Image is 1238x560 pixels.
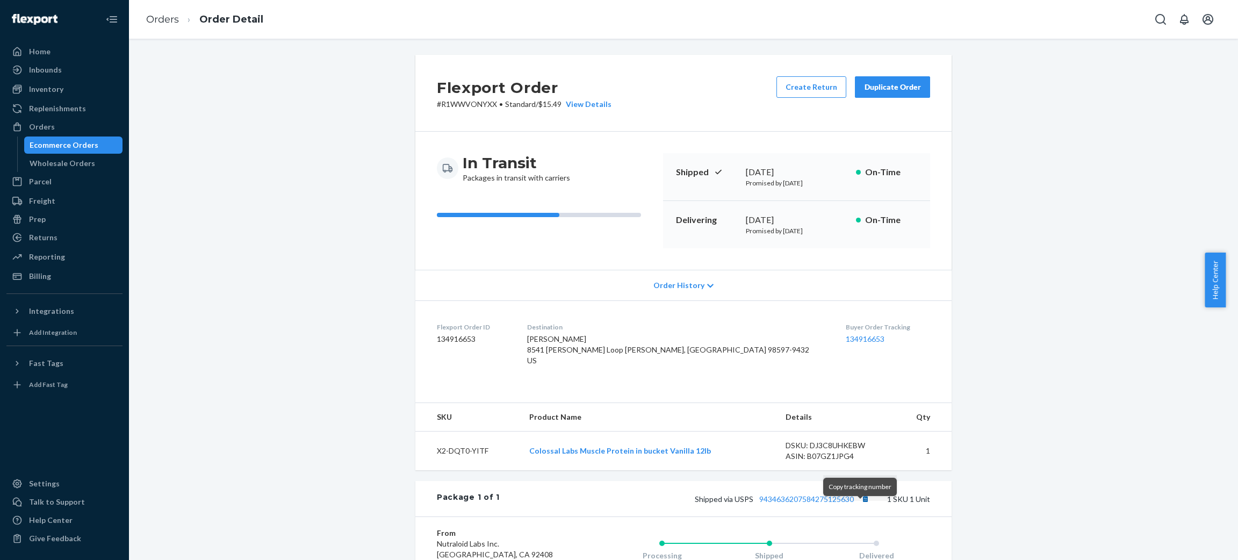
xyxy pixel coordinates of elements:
[29,232,57,243] div: Returns
[12,14,57,25] img: Flexport logo
[746,178,847,188] p: Promised by [DATE]
[746,214,847,226] div: [DATE]
[529,446,711,455] a: Colossal Labs Muscle Protein in bucket Vanilla 12lb
[6,229,123,246] a: Returns
[437,99,611,110] p: # R1WWVONYXX / $15.49
[499,99,503,109] span: •
[6,355,123,372] button: Fast Tags
[895,403,952,432] th: Qty
[29,84,63,95] div: Inventory
[29,306,74,317] div: Integrations
[24,137,123,154] a: Ecommerce Orders
[527,322,829,332] dt: Destination
[846,322,930,332] dt: Buyer Order Tracking
[527,334,809,365] span: [PERSON_NAME] 8541 [PERSON_NAME] Loop [PERSON_NAME], [GEOGRAPHIC_DATA] 98597-9432 US
[562,99,611,110] button: View Details
[786,440,887,451] div: DSKU: DJ3C8UHKEBW
[29,271,51,282] div: Billing
[746,226,847,235] p: Promised by [DATE]
[777,403,895,432] th: Details
[1205,253,1226,307] button: Help Center
[29,533,81,544] div: Give Feedback
[437,528,565,539] dt: From
[29,497,85,507] div: Talk to Support
[463,153,570,183] div: Packages in transit with carriers
[6,268,123,285] a: Billing
[29,380,68,389] div: Add Fast Tag
[138,4,272,35] ol: breadcrumbs
[829,483,891,491] span: Copy tracking number
[865,166,917,178] p: On-Time
[6,248,123,265] a: Reporting
[437,539,553,559] span: Nutraloid Labs Inc. [GEOGRAPHIC_DATA], CA 92408
[437,334,510,344] dd: 134916653
[1150,9,1171,30] button: Open Search Box
[6,530,123,547] button: Give Feedback
[855,76,930,98] button: Duplicate Order
[895,432,952,471] td: 1
[6,376,123,393] a: Add Fast Tag
[1174,9,1195,30] button: Open notifications
[437,492,500,506] div: Package 1 of 1
[500,492,930,506] div: 1 SKU 1 Unit
[29,176,52,187] div: Parcel
[6,493,123,511] a: Talk to Support
[29,214,46,225] div: Prep
[29,46,51,57] div: Home
[865,214,917,226] p: On-Time
[29,358,63,369] div: Fast Tags
[6,475,123,492] a: Settings
[437,322,510,332] dt: Flexport Order ID
[6,173,123,190] a: Parcel
[676,166,737,178] p: Shipped
[6,100,123,117] a: Replenishments
[786,451,887,462] div: ASIN: B07GZ1JPG4
[29,196,55,206] div: Freight
[1197,9,1219,30] button: Open account menu
[6,192,123,210] a: Freight
[415,403,521,432] th: SKU
[6,81,123,98] a: Inventory
[695,494,872,504] span: Shipped via USPS
[29,121,55,132] div: Orders
[653,280,704,291] span: Order History
[101,9,123,30] button: Close Navigation
[30,140,98,150] div: Ecommerce Orders
[521,403,777,432] th: Product Name
[29,478,60,489] div: Settings
[6,324,123,341] a: Add Integration
[6,61,123,78] a: Inbounds
[199,13,263,25] a: Order Detail
[746,166,847,178] div: [DATE]
[676,214,737,226] p: Delivering
[864,82,921,92] div: Duplicate Order
[463,153,570,173] h3: In Transit
[29,103,86,114] div: Replenishments
[29,64,62,75] div: Inbounds
[759,494,854,504] a: 9434636207584275125630
[30,158,95,169] div: Wholesale Orders
[146,13,179,25] a: Orders
[6,512,123,529] a: Help Center
[29,252,65,262] div: Reporting
[24,155,123,172] a: Wholesale Orders
[6,43,123,60] a: Home
[505,99,536,109] span: Standard
[846,334,884,343] a: 134916653
[437,76,611,99] h2: Flexport Order
[6,118,123,135] a: Orders
[29,515,73,526] div: Help Center
[6,211,123,228] a: Prep
[776,76,846,98] button: Create Return
[29,328,77,337] div: Add Integration
[415,432,521,471] td: X2-DQT0-YITF
[6,303,123,320] button: Integrations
